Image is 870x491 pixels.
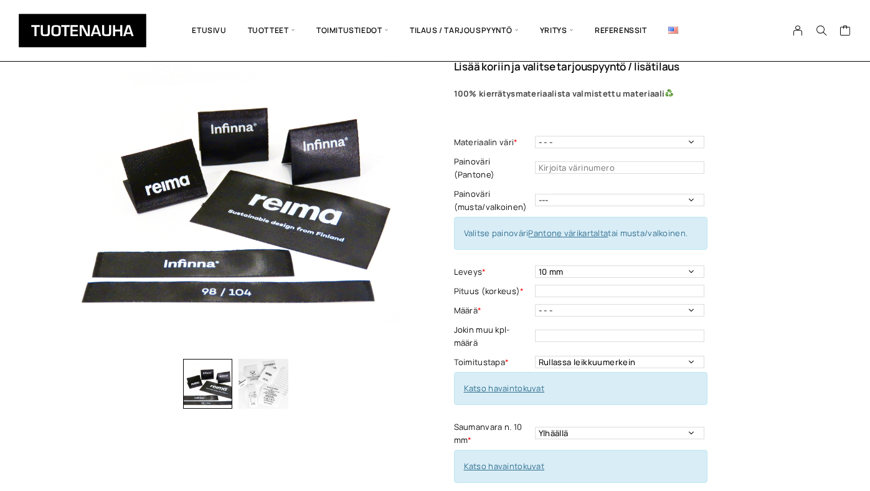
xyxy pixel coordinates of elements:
[306,9,399,52] span: Toimitustiedot
[454,285,532,298] label: Pituus (korkeus)
[528,227,608,239] a: Pantone värikartalta
[535,161,704,174] input: Kirjoita värinumero
[454,304,532,317] label: Määrä
[71,22,401,353] img: b7c32725-09ce-47bb-a0e3-3e9b7acc3c9a
[665,89,673,97] img: ♻️
[839,24,851,39] a: Cart
[810,25,833,36] button: Search
[399,9,529,52] span: Tilaus / Tarjouspyyntö
[239,359,288,409] img: Ekologinen polyestersatiini 2
[19,14,146,47] img: Tuotenauha Oy
[181,9,237,52] a: Etusivu
[454,188,532,214] label: Painoväri (musta/valkoinen)
[584,9,658,52] a: Referenssit
[454,323,532,350] label: Jokin muu kpl-määrä
[454,61,800,72] p: Lisää koriin ja valitse tarjouspyyntö / lisätilaus
[454,88,665,99] b: 100% kierrätysmateriaalista valmistettu materiaali
[464,227,688,239] span: Valitse painoväri tai musta/valkoinen.
[454,136,532,149] label: Materiaalin väri
[464,460,545,472] a: Katso havaintokuvat
[464,383,545,394] a: Katso havaintokuvat
[454,356,532,369] label: Toimitustapa
[237,9,306,52] span: Tuotteet
[454,155,532,181] label: Painoväri (Pantone)
[529,9,584,52] span: Yritys
[786,25,810,36] a: My Account
[668,27,678,34] img: English
[454,265,532,279] label: Leveys
[454,421,532,447] label: Saumanvara n. 10 mm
